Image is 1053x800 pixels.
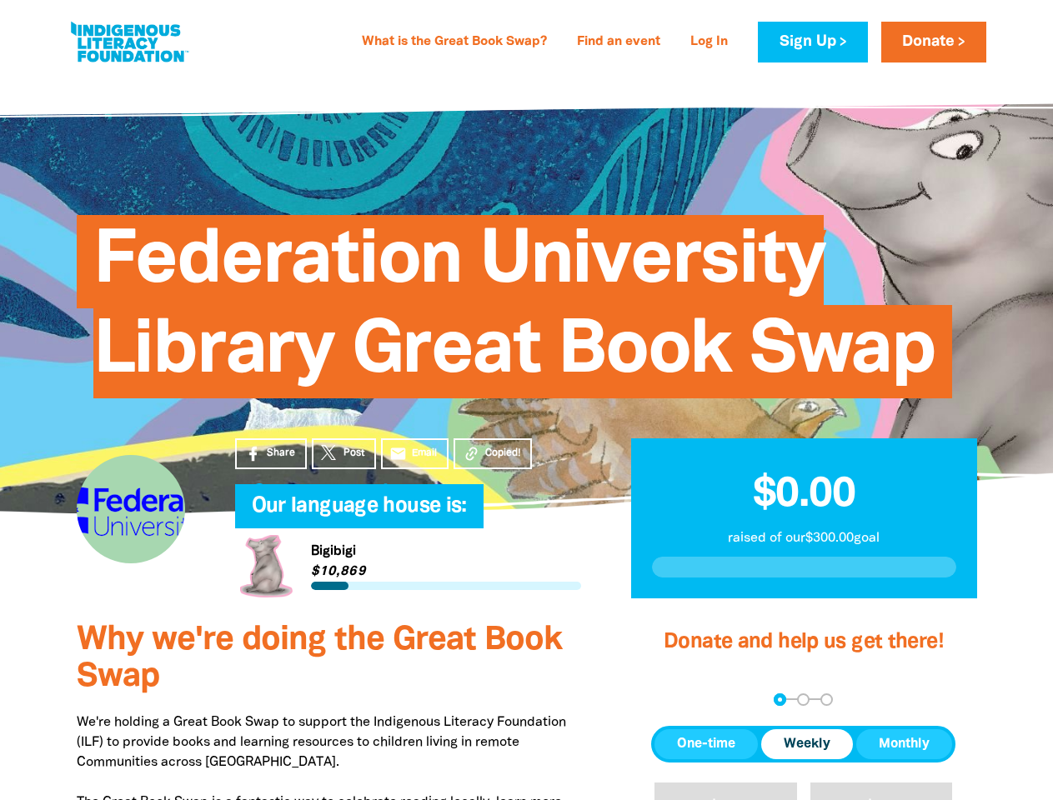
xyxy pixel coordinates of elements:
a: Log In [680,29,738,56]
a: Share [235,438,307,469]
span: Post [343,446,364,461]
p: raised of our $300.00 goal [652,528,956,548]
span: One-time [677,734,735,754]
span: Why we're doing the Great Book Swap [77,625,562,692]
span: Donate and help us get there! [664,632,944,652]
span: Copied! [485,446,520,461]
button: Monthly [856,729,952,759]
span: Share [267,446,295,461]
a: What is the Great Book Swap? [352,29,557,56]
button: Navigate to step 2 of 3 to enter your details [797,693,810,706]
span: $0.00 [753,476,855,514]
button: Copied! [454,438,532,469]
span: Our language house is: [252,497,467,528]
h6: My Team [235,512,581,522]
button: Weekly [761,729,853,759]
a: Donate [881,22,986,62]
span: Weekly [784,734,830,754]
a: emailEmail [381,438,449,469]
i: email [389,445,407,462]
div: Donation frequency [651,726,955,762]
button: Navigate to step 3 of 3 to enter your payment details [820,693,833,706]
a: Post [312,438,376,469]
a: Find an event [567,29,670,56]
a: Sign Up [758,22,867,62]
button: Navigate to step 1 of 3 to enter your donation amount [774,693,786,706]
span: Federation University Library Great Book Swap [93,227,935,398]
span: Monthly [879,734,930,754]
span: Email [412,446,437,461]
button: One-time [654,729,758,759]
